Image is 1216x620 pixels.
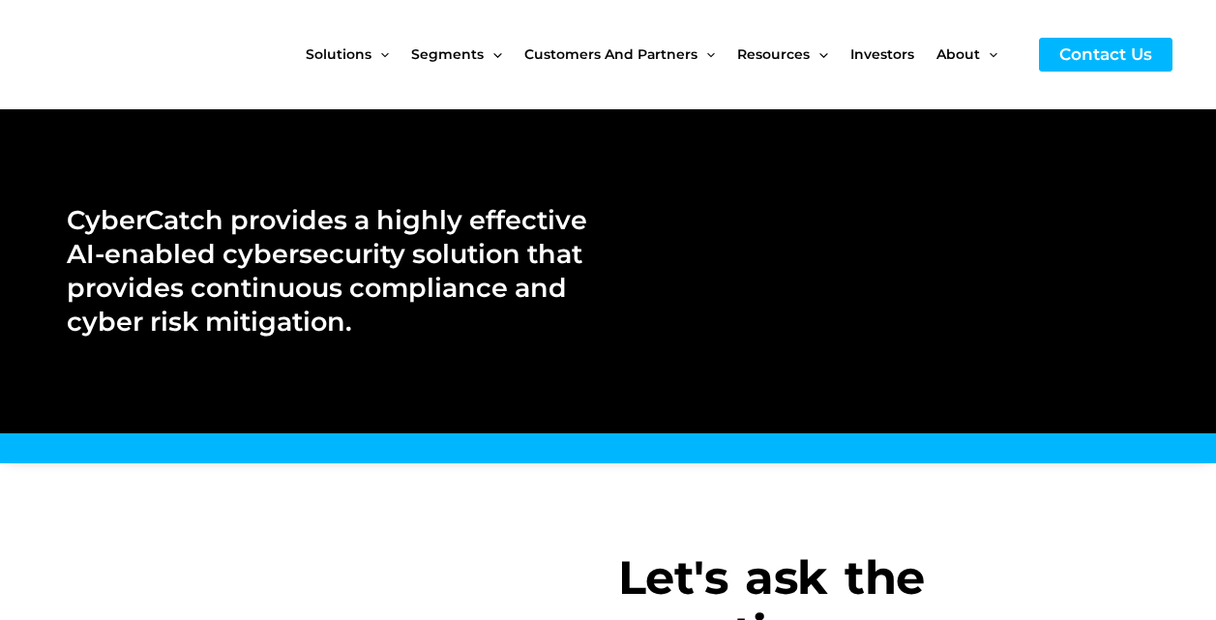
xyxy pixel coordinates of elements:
span: Menu Toggle [371,14,389,95]
span: Customers and Partners [524,14,697,95]
img: CyberCatch [34,15,266,95]
span: Menu Toggle [980,14,997,95]
a: Contact Us [1039,38,1172,72]
span: Solutions [306,14,371,95]
span: Menu Toggle [484,14,501,95]
a: Investors [850,14,936,95]
span: Menu Toggle [810,14,827,95]
span: Segments [411,14,484,95]
span: About [936,14,980,95]
span: Resources [737,14,810,95]
span: Investors [850,14,914,95]
h2: CyberCatch provides a highly effective AI-enabled cybersecurity solution that provides continuous... [67,203,588,339]
span: Menu Toggle [697,14,715,95]
nav: Site Navigation: New Main Menu [306,14,1020,95]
